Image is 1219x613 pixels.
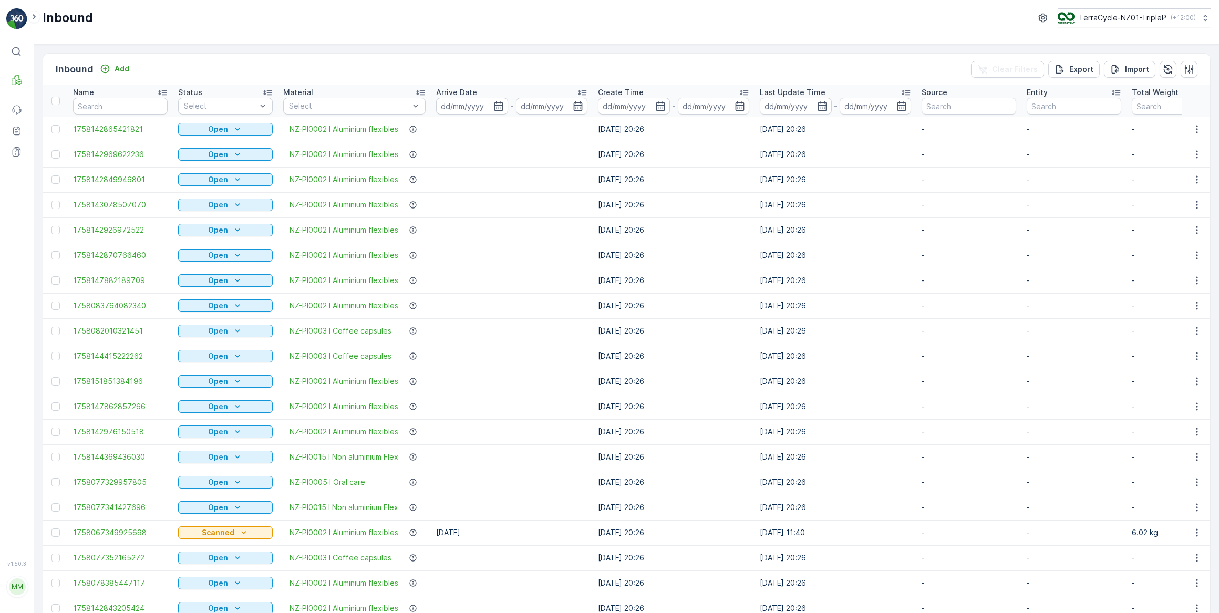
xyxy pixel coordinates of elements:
[178,375,273,388] button: Open
[73,578,168,588] a: 1758078385447117
[290,477,365,487] span: NZ-PI0005 I Oral care
[51,175,60,184] div: Toggle Row Selected
[73,351,168,361] a: 1758144415222262
[208,225,228,235] p: Open
[73,200,168,210] span: 1758143078507070
[208,250,228,261] p: Open
[73,149,168,160] span: 1758142969622236
[290,527,398,538] span: NZ-PI0002 I Aluminium flexibles
[922,376,1016,387] p: -
[73,452,168,462] a: 1758144369436030
[290,578,398,588] a: NZ-PI0002 I Aluminium flexibles
[208,452,228,462] p: Open
[51,478,60,486] div: Toggle Row Selected
[1027,376,1121,387] p: -
[178,501,273,514] button: Open
[290,376,398,387] span: NZ-PI0002 I Aluminium flexibles
[436,87,477,98] p: Arrive Date
[290,124,398,134] a: NZ-PI0002 I Aluminium flexibles
[96,63,133,75] button: Add
[755,419,916,444] td: [DATE] 20:26
[208,427,228,437] p: Open
[6,8,27,29] img: logo
[1048,61,1100,78] button: Export
[208,401,228,412] p: Open
[755,570,916,596] td: [DATE] 20:26
[290,401,398,412] a: NZ-PI0002 I Aluminium flexibles
[840,98,912,115] input: dd/mm/yyyy
[290,427,398,437] a: NZ-PI0002 I Aluminium flexibles
[1027,502,1121,513] p: -
[971,61,1044,78] button: Clear Filters
[290,502,398,513] a: NZ-PI0015 I Non aluminium Flex
[290,351,391,361] a: NZ-PI0003 I Coffee capsules
[51,453,60,461] div: Toggle Row Selected
[51,125,60,133] div: Toggle Row Selected
[593,217,755,243] td: [DATE] 20:26
[436,98,508,115] input: dd/mm/yyyy
[834,100,838,112] p: -
[922,326,1016,336] p: -
[51,226,60,234] div: Toggle Row Selected
[6,569,27,605] button: MM
[922,149,1016,160] p: -
[73,401,168,412] a: 1758147862857266
[1027,98,1121,115] input: Search
[178,476,273,489] button: Open
[178,299,273,312] button: Open
[922,225,1016,235] p: -
[1027,250,1121,261] p: -
[755,545,916,570] td: [DATE] 20:26
[755,268,916,293] td: [DATE] 20:26
[593,117,755,142] td: [DATE] 20:26
[922,98,1016,115] input: Search
[672,100,676,112] p: -
[208,351,228,361] p: Open
[184,101,256,111] p: Select
[755,167,916,192] td: [DATE] 20:26
[73,553,168,563] span: 1758077352165272
[755,394,916,419] td: [DATE] 20:26
[922,427,1016,437] p: -
[290,225,398,235] span: NZ-PI0002 I Aluminium flexibles
[73,502,168,513] span: 1758077341427696
[593,545,755,570] td: [DATE] 20:26
[593,444,755,470] td: [DATE] 20:26
[73,427,168,437] a: 1758142976150518
[178,123,273,136] button: Open
[922,174,1016,185] p: -
[208,200,228,210] p: Open
[593,167,755,192] td: [DATE] 20:26
[290,149,398,160] a: NZ-PI0002 I Aluminium flexibles
[922,401,1016,412] p: -
[593,293,755,318] td: [DATE] 20:26
[1027,200,1121,210] p: -
[51,554,60,562] div: Toggle Row Selected
[290,200,398,210] span: NZ-PI0002 I Aluminium flexibles
[73,376,168,387] a: 1758151851384196
[992,64,1038,75] p: Clear Filters
[922,87,947,98] p: Source
[73,477,168,487] a: 1758077329957805
[1027,124,1121,134] p: -
[290,553,391,563] a: NZ-PI0003 I Coffee capsules
[9,578,26,595] div: MM
[1027,326,1121,336] p: -
[73,174,168,185] a: 1758142849946801
[290,452,398,462] a: NZ-PI0015 I Non aluminium Flex
[1104,61,1155,78] button: Import
[593,268,755,293] td: [DATE] 20:26
[593,470,755,495] td: [DATE] 20:26
[755,520,916,545] td: [DATE] 11:40
[290,250,398,261] a: NZ-PI0002 I Aluminium flexibles
[290,300,398,311] span: NZ-PI0002 I Aluminium flexibles
[178,87,202,98] p: Status
[922,200,1016,210] p: -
